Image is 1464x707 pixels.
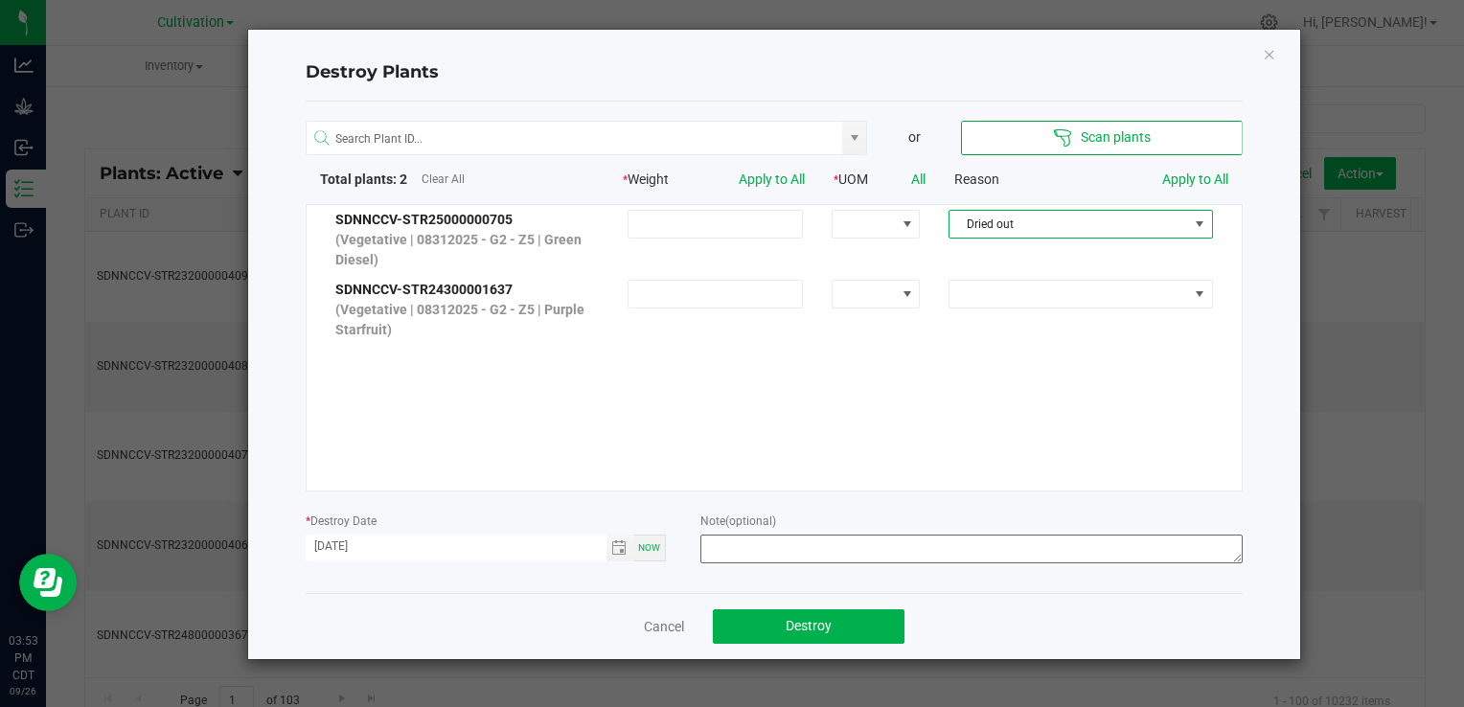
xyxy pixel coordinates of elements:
span: Weight [623,171,669,187]
span: Destroy [786,618,832,633]
p: (Vegetative | 08312025 - G2 - Z5 | Purple Starfruit) [335,300,599,340]
button: Close [1263,42,1276,65]
span: Total plants: 2 [320,171,407,187]
a: Apply to All [739,171,805,187]
label: Destroy Date [306,513,377,530]
span: SDNNCCV-STR25000000705 [335,212,513,227]
span: UOM [834,171,868,187]
button: Scan plants [961,121,1242,155]
span: (optional) [725,514,776,528]
iframe: Resource center [19,554,77,611]
span: Toggle calendar [606,535,634,561]
span: SDNNCCV-STR24300001637 [335,282,513,297]
button: Destroy [713,609,904,644]
span: Dried out [949,211,1187,238]
a: Apply to All [1162,171,1228,187]
span: Reason [954,171,999,187]
input: NO DATA FOUND [307,122,843,156]
input: Date [306,535,606,559]
a: All [911,171,926,187]
a: Clear All [422,171,465,188]
label: Note [700,513,776,530]
h4: Destroy Plants [306,60,1243,85]
div: or [867,127,961,148]
span: Now [638,542,660,553]
p: (Vegetative | 08312025 - G2 - Z5 | Green Diesel) [335,230,599,270]
a: Cancel [644,617,684,636]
